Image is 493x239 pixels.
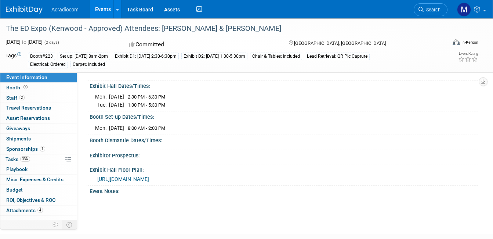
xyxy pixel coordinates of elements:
[181,53,247,60] div: Exhibit D2: [DATE] 1:30-5:30pm
[58,53,110,60] div: Set up: [DATE] 8am-2pm
[6,74,47,80] span: Event Information
[0,185,77,195] a: Budget
[457,3,471,17] img: Mike Pascuzzi
[453,39,460,45] img: Format-Inperson.png
[6,6,43,14] img: ExhibitDay
[6,197,55,203] span: ROI, Objectives & ROO
[0,113,77,123] a: Asset Reservations
[6,166,28,172] span: Playbook
[95,101,109,108] td: Tue.
[0,195,77,205] a: ROI, Objectives & ROO
[0,154,77,164] a: Tasks33%
[90,135,478,144] div: Booth Dismantle Dates/Times:
[409,38,478,49] div: Event Format
[28,61,68,68] div: Electrical: Ordered
[127,38,277,51] div: Committed
[109,124,124,132] td: [DATE]
[28,53,55,60] div: Booth#223
[6,125,30,131] span: Giveaways
[70,61,107,68] div: Carpet: Included
[0,206,77,215] a: Attachments4
[0,103,77,113] a: Travel Reservations
[6,136,31,142] span: Shipments
[6,146,45,152] span: Sponsorships
[95,124,109,132] td: Mon.
[21,39,28,45] span: to
[458,52,478,56] div: Event Rating
[250,53,302,60] div: Chair & Tables: Included
[51,7,79,13] span: Acradiocom
[97,176,149,182] a: [URL][DOMAIN_NAME]
[6,156,30,162] span: Tasks
[6,207,43,213] span: Attachments
[113,53,179,60] div: Exhibit D1: [DATE] 2:30-6:30pm
[0,144,77,154] a: Sponsorships1
[90,164,478,174] div: Exhibit Hall Floor Plan:
[128,125,165,131] span: 8:00 AM - 2:00 PM
[305,53,370,60] div: Lead Retrieval: QR Pic Capture
[90,81,478,90] div: Exhibit Hall Dates/Times:
[109,101,124,108] td: [DATE]
[0,83,77,93] a: Booth
[19,95,25,100] span: 2
[44,40,59,45] span: (2 days)
[37,207,43,213] span: 4
[95,93,109,101] td: Mon.
[128,94,165,100] span: 2:30 PM - 6:30 PM
[0,134,77,144] a: Shipments
[0,216,77,226] a: more
[0,93,77,103] a: Staff2
[294,40,386,46] span: [GEOGRAPHIC_DATA], [GEOGRAPHIC_DATA]
[414,3,447,16] a: Search
[6,95,25,101] span: Staff
[22,85,29,90] span: Booth not reserved yet
[90,111,478,121] div: Booth Set-up Dates/Times:
[6,115,50,121] span: Asset Reservations
[6,39,43,45] span: [DATE] [DATE]
[40,146,45,151] span: 1
[6,176,64,182] span: Misc. Expenses & Credits
[6,85,29,90] span: Booth
[0,164,77,174] a: Playbook
[3,22,438,35] div: The ED Expo (Kenwood - Approved) Attendees: [PERSON_NAME] & [PERSON_NAME]
[90,150,478,159] div: Exhibitor Prospectus:
[6,187,23,193] span: Budget
[6,52,21,68] td: Tags
[0,175,77,185] a: Misc. Expenses & Credits
[424,7,441,13] span: Search
[49,220,62,229] td: Personalize Event Tab Strip
[0,72,77,82] a: Event Information
[461,40,478,45] div: In-Person
[62,220,77,229] td: Toggle Event Tabs
[109,93,124,101] td: [DATE]
[5,218,17,224] span: more
[6,105,51,111] span: Travel Reservations
[20,156,30,162] span: 33%
[0,124,77,133] a: Giveaways
[90,186,478,195] div: Event Notes:
[128,102,165,108] span: 1:30 PM - 5:30 PM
